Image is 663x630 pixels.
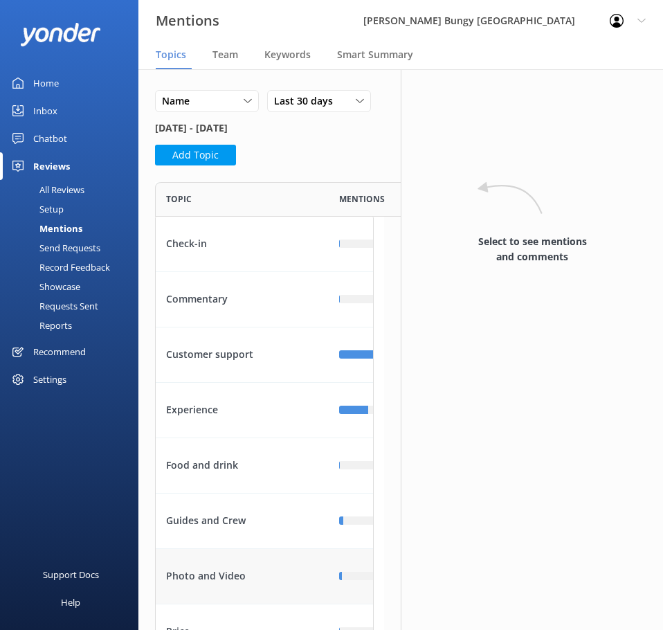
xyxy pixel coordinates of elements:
[156,10,219,32] h3: Mentions
[8,199,64,219] div: Setup
[8,180,84,199] div: All Reviews
[155,438,374,494] div: row
[8,258,138,277] a: Record Feedback
[8,277,138,296] a: Showcase
[8,180,138,199] a: All Reviews
[156,383,329,438] div: Experience
[155,145,236,165] button: Add Topic
[33,69,59,97] div: Home
[155,272,374,327] div: row
[8,316,138,335] a: Reports
[8,238,138,258] a: Send Requests
[156,438,329,494] div: Food and drink
[8,238,100,258] div: Send Requests
[8,219,82,238] div: Mentions
[8,316,72,335] div: Reports
[155,120,228,136] span: [DATE] - [DATE]
[33,125,67,152] div: Chatbot
[156,549,329,604] div: Photo and Video
[8,258,110,277] div: Record Feedback
[166,192,192,206] span: Topic
[155,383,374,438] div: row
[61,588,80,616] div: Help
[8,219,138,238] a: Mentions
[339,192,385,206] span: Mentions
[212,48,238,62] span: Team
[155,327,374,383] div: row
[155,494,374,549] div: row
[8,296,138,316] a: Requests Sent
[156,272,329,327] div: Commentary
[43,561,99,588] div: Support Docs
[33,338,86,366] div: Recommend
[156,48,186,62] span: Topics
[33,152,70,180] div: Reviews
[156,217,329,272] div: Check-in
[33,97,57,125] div: Inbox
[8,277,80,296] div: Showcase
[162,93,198,109] span: Name
[8,199,138,219] a: Setup
[21,23,100,46] img: yonder-white-logo.png
[274,93,341,109] span: Last 30 days
[8,296,98,316] div: Requests Sent
[155,217,374,272] div: row
[155,549,374,604] div: row
[156,327,329,383] div: Customer support
[264,48,311,62] span: Keywords
[33,366,66,393] div: Settings
[337,48,413,62] span: Smart Summary
[156,494,329,549] div: Guides and Crew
